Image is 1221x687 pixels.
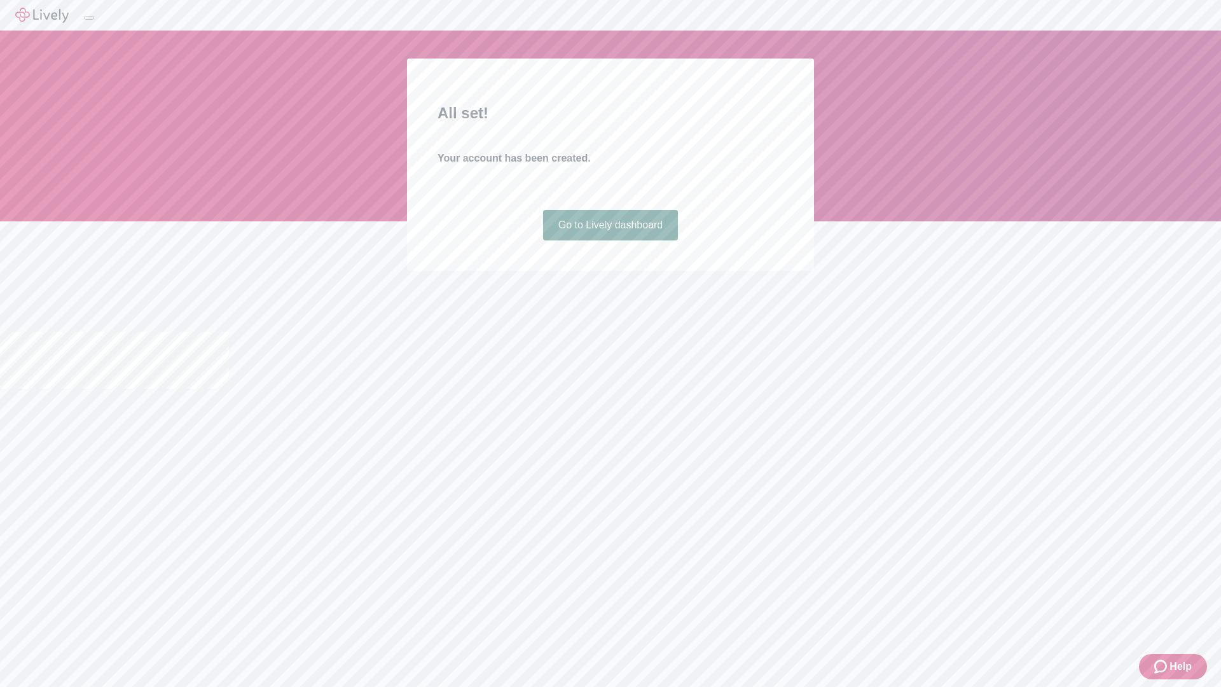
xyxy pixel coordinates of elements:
[438,102,783,125] h2: All set!
[1139,654,1207,679] button: Zendesk support iconHelp
[543,210,679,240] a: Go to Lively dashboard
[438,151,783,166] h4: Your account has been created.
[1154,659,1169,674] svg: Zendesk support icon
[1169,659,1192,674] span: Help
[15,8,69,23] img: Lively
[84,16,94,20] button: Log out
